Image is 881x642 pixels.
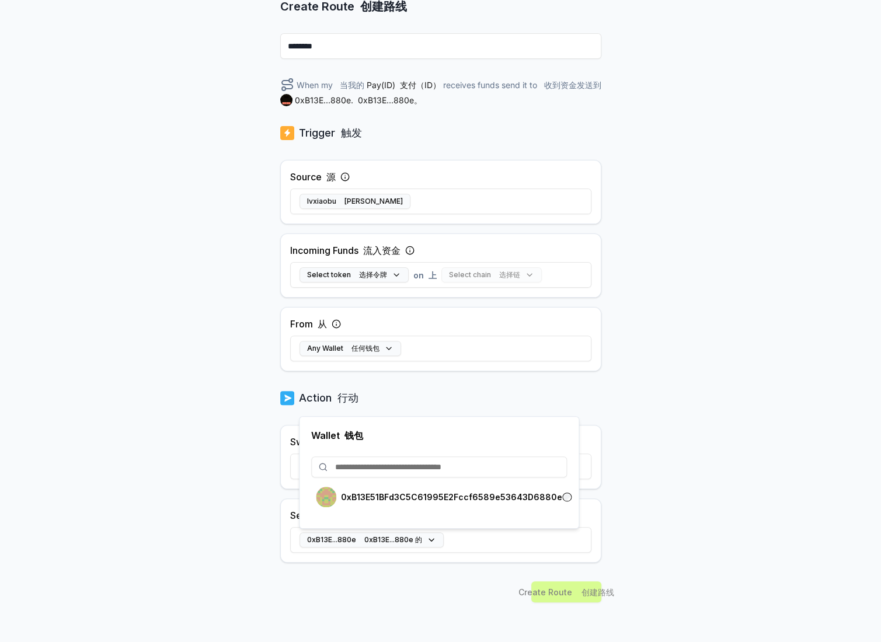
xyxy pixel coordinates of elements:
[364,535,422,544] font: 0xB13E...880e 的
[311,428,567,442] p: Wallet
[290,243,401,257] label: Incoming Funds
[400,80,441,90] font: 支付（ID）
[295,94,422,106] span: 0xB13E...880e .
[413,269,437,281] span: on
[300,341,401,356] button: Any Wallet 任何钱包
[351,344,379,353] font: 任何钱包
[341,493,562,502] p: 0xB13E51BFd3C5C61995E2Fccf6589e53643D6880e
[340,80,364,90] font: 当我的
[290,508,357,522] label: Send to
[429,270,437,280] font: 上
[290,435,358,449] label: Swap to
[280,78,601,106] div: When my receives funds send it to
[326,171,336,183] font: 源
[359,270,387,279] font: 选择令牌
[299,416,579,529] div: 0xB13E...880e 0xB13E...880e 的
[280,390,294,406] img: logo
[300,532,444,547] button: 0xB13E...880e 0xB13E...880e 的
[337,392,358,404] font: 行动
[363,245,401,256] font: 流入资金
[290,170,336,184] label: Source
[290,317,327,331] label: From
[299,125,362,141] p: Trigger
[300,267,409,282] button: Select token 选择令牌
[358,95,422,105] font: 0xB13E...880e。
[344,430,363,441] font: 钱包
[318,318,327,330] font: 从
[341,127,362,139] font: 触发
[344,197,403,205] font: [PERSON_NAME]
[367,79,441,91] span: Pay(ID)
[300,194,410,209] button: lvxiaobu [PERSON_NAME]
[544,80,601,90] font: 收到资金发送到
[280,125,294,141] img: logo
[299,390,358,406] p: Action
